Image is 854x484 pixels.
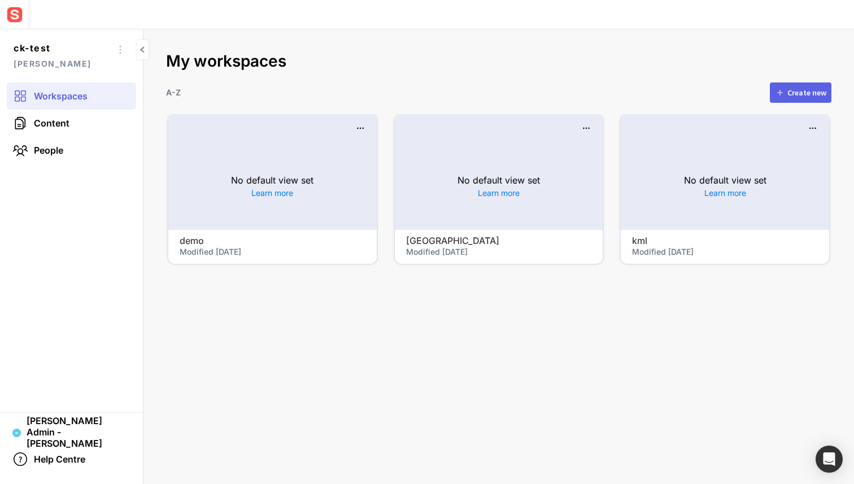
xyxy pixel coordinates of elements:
[14,56,111,71] span: [PERSON_NAME]
[7,82,136,110] a: Workspaces
[816,446,843,473] div: Open Intercom Messenger
[406,236,549,246] h4: [GEOGRAPHIC_DATA]
[457,173,540,187] p: No default view set
[27,415,130,449] span: [PERSON_NAME] Admin - [PERSON_NAME]
[787,89,826,97] div: Create new
[7,137,136,164] a: People
[34,145,63,156] span: People
[166,86,181,98] p: A-Z
[7,446,136,473] a: Help Centre
[5,5,25,25] img: sensat
[180,247,241,256] span: Modified [DATE]
[406,247,468,256] span: Modified [DATE]
[34,90,88,102] span: Workspaces
[478,187,520,199] a: Learn more
[34,454,85,465] span: Help Centre
[632,236,775,246] h4: kml
[684,173,766,187] p: No default view set
[704,187,746,199] a: Learn more
[34,117,69,129] span: Content
[632,247,694,256] span: Modified [DATE]
[180,236,323,246] h4: demo
[231,173,313,187] p: No default view set
[7,110,136,137] a: Content
[251,187,293,199] a: Learn more
[166,52,831,71] h2: My workspaces
[770,82,831,103] button: Create new
[14,41,111,56] span: ck-test
[15,431,19,435] text: CK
